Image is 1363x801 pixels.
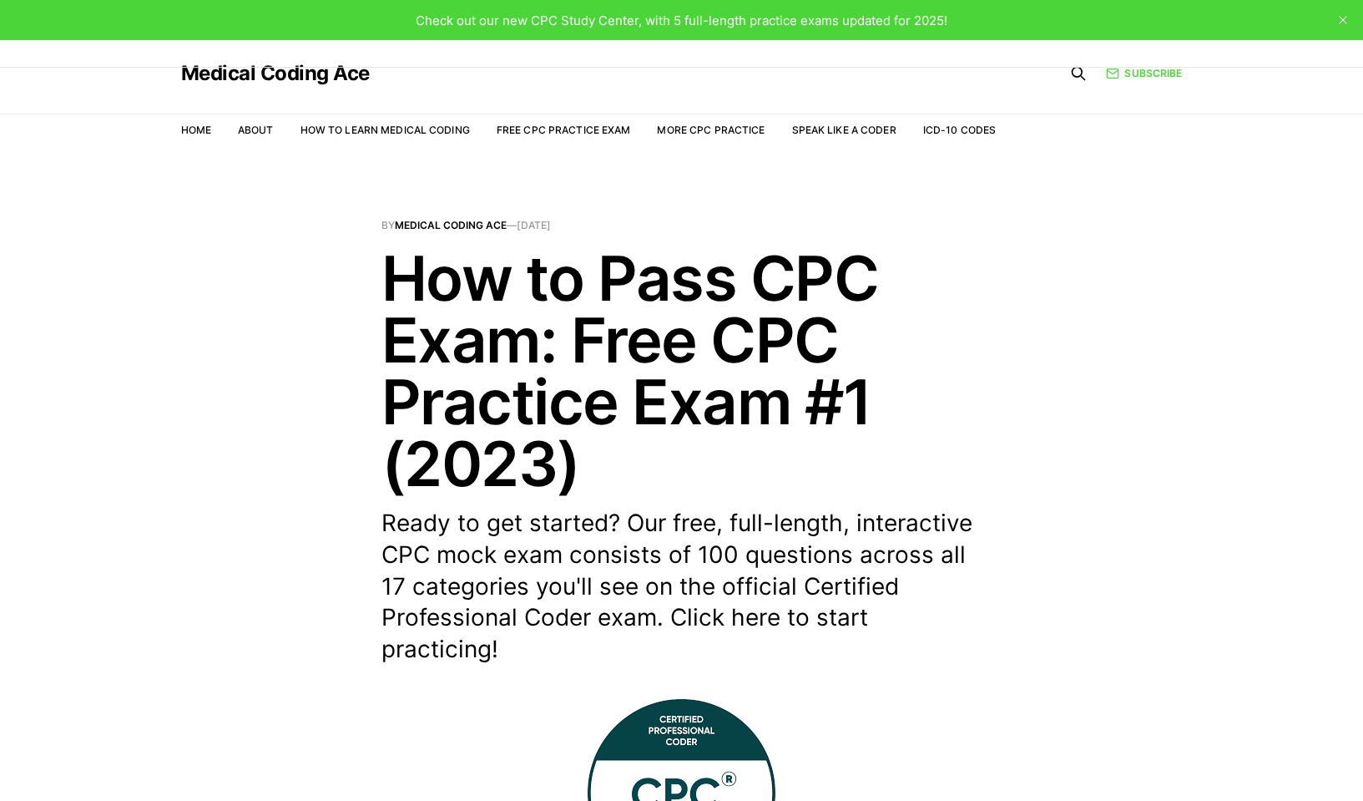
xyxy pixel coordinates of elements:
a: Medical Coding Ace [395,219,507,231]
a: Home [181,124,211,136]
span: Check out our new CPC Study Center, with 5 full-length practice exams updated for 2025! [416,13,947,28]
a: About [238,124,274,136]
time: [DATE] [517,219,551,231]
a: Speak Like a Coder [792,124,896,136]
span: By — [381,221,982,231]
a: Medical Coding Ace [181,63,370,84]
p: Ready to get started? Our free, full-length, interactive CPC mock exam consists of 100 questions ... [381,508,982,666]
a: Free CPC Practice Exam [497,124,631,136]
a: More CPC Practice [657,124,765,136]
h1: How to Pass CPC Exam: Free CPC Practice Exam #1 (2023) [381,247,982,494]
a: How to Learn Medical Coding [300,124,470,136]
a: Subscribe [1106,65,1182,81]
a: ICD-10 Codes [923,124,996,136]
button: close [1330,7,1356,33]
